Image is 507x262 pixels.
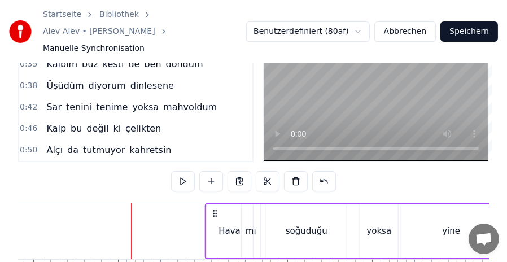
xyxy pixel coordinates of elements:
[286,225,327,238] div: soğuduğu
[88,79,127,92] span: diyorum
[85,122,110,135] span: değil
[246,225,256,238] div: mı
[102,58,125,71] span: kesti
[143,58,162,71] span: ben
[374,21,436,42] button: Abbrechen
[43,43,145,54] span: Manuelle Synchronisation
[20,102,37,113] span: 0:42
[9,20,32,43] img: youka
[127,58,141,71] span: de
[367,225,392,238] div: yoksa
[45,79,85,92] span: Üşüdüm
[45,101,63,113] span: Sar
[45,122,67,135] span: Kalp
[20,80,37,91] span: 0:38
[20,59,37,70] span: 0:35
[81,58,99,71] span: buz
[20,123,37,134] span: 0:46
[162,101,218,113] span: mahvoldum
[128,143,172,156] span: kahretsin
[219,225,241,238] div: Hava
[95,101,129,113] span: tenime
[112,122,122,135] span: ki
[65,101,93,113] span: tenini
[45,58,78,71] span: Kalbim
[443,225,461,238] div: yine
[99,9,139,20] a: Bibliothek
[43,9,81,20] a: Startseite
[45,143,64,156] span: Alçı
[82,143,126,156] span: tutmuyor
[440,21,498,42] button: Speichern
[131,101,160,113] span: yoksa
[469,224,499,254] a: Chat öffnen
[129,79,175,92] span: dinlesene
[66,143,80,156] span: da
[69,122,83,135] span: bu
[43,26,155,37] a: Alev Alev • [PERSON_NAME]
[20,145,37,156] span: 0:50
[43,9,246,54] nav: breadcrumb
[124,122,162,135] span: çelikten
[165,58,204,71] span: dondum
